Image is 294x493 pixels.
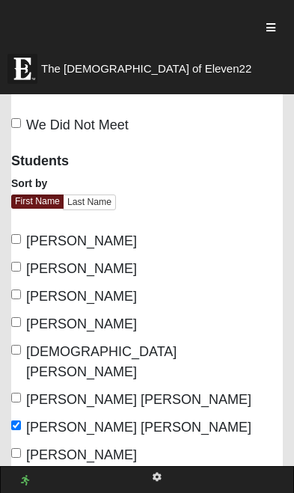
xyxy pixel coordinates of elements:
input: [DEMOGRAPHIC_DATA][PERSON_NAME] [11,345,21,355]
input: [PERSON_NAME] [PERSON_NAME] [11,420,21,430]
span: [PERSON_NAME] [PERSON_NAME] [26,420,251,435]
a: Web cache enabled [21,473,29,489]
span: [PERSON_NAME] [26,447,137,462]
span: We Did Not Meet [26,117,129,132]
span: [PERSON_NAME] [26,316,137,331]
label: Sort by [11,176,47,191]
input: [PERSON_NAME] [11,234,21,244]
span: [PERSON_NAME] [26,289,137,304]
span: The [DEMOGRAPHIC_DATA] of Eleven22 [41,61,251,76]
input: [PERSON_NAME] [11,290,21,299]
span: [PERSON_NAME] [26,233,137,248]
input: We Did Not Meet [11,118,21,128]
a: First Name [11,195,64,209]
input: [PERSON_NAME] [11,262,21,272]
a: Last Name [63,195,116,210]
a: Page Properties (Alt+P) [144,467,171,489]
img: Eleven22 logo [7,54,37,84]
input: [PERSON_NAME] [11,448,21,458]
h4: Students [11,153,283,170]
input: [PERSON_NAME] [11,317,21,327]
span: [PERSON_NAME] [26,261,137,276]
span: [DEMOGRAPHIC_DATA][PERSON_NAME] [26,344,177,379]
span: [PERSON_NAME] [PERSON_NAME] [26,392,251,407]
input: [PERSON_NAME] [PERSON_NAME] [11,393,21,402]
